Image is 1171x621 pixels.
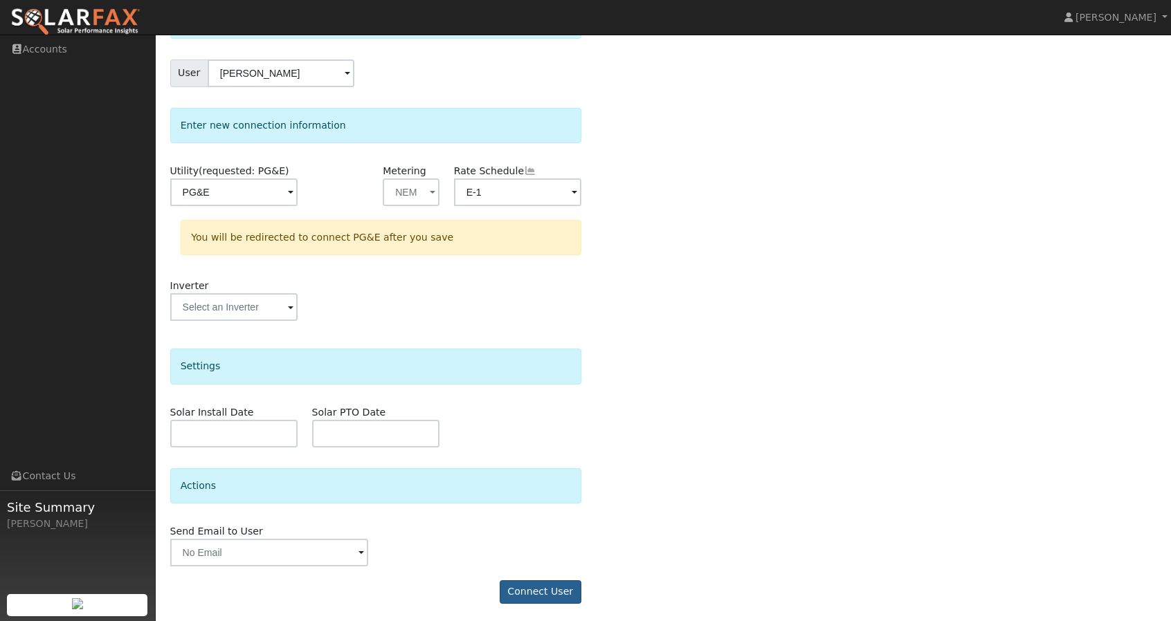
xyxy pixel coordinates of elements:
[170,539,369,566] input: No Email
[72,598,83,609] img: retrieve
[170,293,298,321] input: Select an Inverter
[170,524,263,539] label: Send Email to User
[170,164,289,178] label: Utility
[181,220,581,255] div: You will be redirected to connect PG&E after you save
[170,178,298,206] input: Select a Utility
[170,59,208,87] span: User
[170,405,254,420] label: Solar Install Date
[170,108,581,143] div: Enter new connection information
[7,498,148,517] span: Site Summary
[7,517,148,531] div: [PERSON_NAME]
[199,165,289,176] span: (requested: PG&E)
[383,164,426,178] label: Metering
[500,580,581,604] button: Connect User
[208,59,354,87] input: Select a User
[170,468,581,503] div: Actions
[170,279,209,293] label: Inverter
[454,164,536,178] label: Rate Schedule
[1075,12,1156,23] span: [PERSON_NAME]
[383,178,439,206] button: NEM
[312,405,386,420] label: Solar PTO Date
[10,8,140,37] img: SolarFax
[170,349,581,384] div: Settings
